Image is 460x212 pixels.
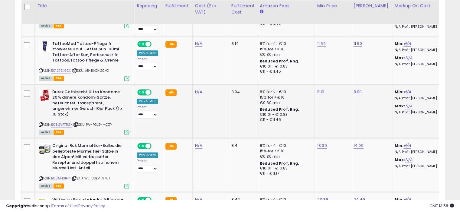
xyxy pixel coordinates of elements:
a: B0127BK0OK [51,68,71,73]
div: Preset: [137,57,158,71]
th: The percentage added to the cost of goods (COGS) that forms the calculator for Min & Max prices. [392,0,449,24]
div: Fulfillment [165,3,190,9]
div: Min Price [317,3,348,9]
small: Amazon Fees. [260,9,263,14]
b: Max: [395,103,405,109]
a: N/A [403,143,411,149]
div: ASIN: [39,41,129,80]
b: Min: [395,143,404,148]
div: €10.01 - €10.83 [260,64,310,69]
span: ON [138,41,145,46]
a: 14.09 [354,143,364,149]
p: N/A Profit [PERSON_NAME] [395,62,445,66]
div: Win BuyBox [137,50,158,56]
div: €10.01 - €10.83 [260,112,310,117]
div: ASIN: [39,89,129,134]
span: 2025-08-11 13:58 GMT [429,203,454,209]
div: Preset: [137,105,158,119]
div: 8% for <= €10 [260,89,310,95]
a: N/A [403,41,411,47]
a: 11.59 [317,41,326,47]
span: FBA [54,183,64,188]
span: | SKU: AB-BIXG-2CXO [72,68,109,73]
div: Win BuyBox [137,99,158,104]
a: B082VP752X [51,122,72,127]
p: N/A Profit [PERSON_NAME] [395,110,445,115]
img: 51rKXAo+9WL._SL40_.jpg [39,89,51,101]
div: €11 - €11.17 [260,171,310,176]
b: Max: [395,157,405,163]
p: N/A Profit [PERSON_NAME] [395,96,445,100]
b: Durex Gefhlsecht Ultra Kondome 20% dnnere Kondom-Spitze, befeuchtet, transparent, angenehmer Geru... [52,89,126,119]
span: | SKU: WL-USEV-976T [71,176,110,181]
p: N/A Profit [PERSON_NAME] [395,25,445,29]
div: 3.04 [231,89,253,95]
span: All listings currently available for purchase on Amazon [39,130,53,135]
div: 15% for > €10 [260,46,310,52]
small: FBA [165,89,177,96]
div: ASIN: [39,4,129,28]
div: seller snap | | [6,203,105,209]
a: N/A [405,157,412,163]
a: N/A [405,55,412,61]
span: OFF [151,90,160,95]
div: Win BuyBox [137,152,158,158]
a: N/A [405,103,412,109]
img: 51jI5pixvzL._SL40_.jpg [39,143,51,155]
a: N/A [195,89,202,95]
b: TattooMed Tattoo-Pflege fr ttowierte Haut - After Sun 100ml - Tattoo-After Sun, Farbschutz fr Tat... [52,41,126,65]
div: €0.30 min [260,52,310,57]
span: OFF [151,144,160,149]
b: Min: [395,41,404,46]
span: All listings currently available for purchase on Amazon [39,76,53,81]
b: Min: [395,89,404,95]
b: Reduced Prof. Rng. [260,59,299,64]
b: Reduced Prof. Rng. [260,161,299,166]
span: FBA [54,76,64,81]
span: ON [138,144,145,149]
span: | SKU: 1W-PGJZ-MOZY [73,122,112,127]
div: Cost (Exc. VAT) [195,3,226,15]
span: ON [138,90,145,95]
a: N/A [403,89,411,95]
span: All listings currently available for purchase on Amazon [39,23,53,28]
small: FBA [165,143,177,150]
div: Preset: [137,159,158,172]
img: 41KwvfNW3oL._SL40_.jpg [39,41,51,53]
div: Fulfillment Cost [231,3,255,15]
div: 8% for <= €10 [260,143,310,148]
div: 3.4 [231,143,253,148]
div: €10.01 - €10.83 [260,166,310,171]
span: FBA [54,130,64,135]
div: Title [37,3,132,9]
a: 8.19 [317,89,325,95]
a: 8.99 [354,89,362,95]
a: B085F1S1H4 [51,176,70,181]
div: [PERSON_NAME] [354,3,390,9]
span: All listings currently available for purchase on Amazon [39,183,53,188]
p: N/A Profit [PERSON_NAME] [395,164,445,168]
a: Terms of Use [52,203,77,209]
span: OFF [151,41,160,46]
span: FBA [54,23,64,28]
div: 8% for <= €10 [260,41,310,46]
div: 3.14 [231,41,253,46]
a: 11.60 [354,41,362,47]
strong: Copyright [6,203,28,209]
a: Privacy Policy [78,203,105,209]
b: Original Rck Murmeltier-Salbe die beliebteste Murmeltier-Salbe in den Alpen! Mit verbesserter Rez... [52,143,126,172]
div: 15% for > €10 [260,148,310,154]
p: N/A Profit [PERSON_NAME] [395,150,445,154]
a: N/A [195,143,202,149]
div: Markup on Cost [395,3,447,9]
a: 13.39 [317,143,327,149]
div: ASIN: [39,143,129,188]
div: €11 - €11.45 [260,69,310,74]
div: 15% for > €10 [260,95,310,100]
div: €11 - €11.45 [260,117,310,122]
a: N/A [195,41,202,47]
b: Max: [395,55,405,61]
div: Preset: [137,20,158,33]
p: N/A Profit [PERSON_NAME] [395,48,445,52]
div: €0.30 min [260,100,310,106]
